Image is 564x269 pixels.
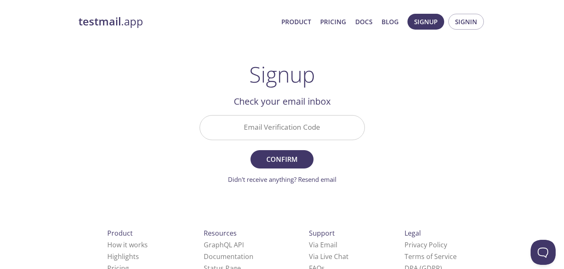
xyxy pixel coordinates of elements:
span: Product [107,229,133,238]
a: Documentation [204,252,253,261]
button: Signin [448,14,484,30]
a: Via Live Chat [309,252,349,261]
a: Highlights [107,252,139,261]
a: testmail.app [78,15,275,29]
span: Confirm [260,153,304,165]
button: Confirm [250,150,313,168]
h2: Check your email inbox [200,94,365,108]
strong: testmail [78,14,121,29]
a: Blog [382,16,399,27]
h1: Signup [249,62,315,87]
span: Legal [405,229,421,238]
a: Didn't receive anything? Resend email [228,175,336,184]
a: Product [281,16,311,27]
a: How it works [107,240,148,249]
button: Signup [407,14,444,30]
a: Docs [355,16,372,27]
span: Signin [455,16,477,27]
a: Pricing [320,16,346,27]
span: Signup [414,16,438,27]
a: Privacy Policy [405,240,447,249]
span: Resources [204,229,237,238]
iframe: Help Scout Beacon - Open [531,240,556,265]
a: Via Email [309,240,337,249]
span: Support [309,229,335,238]
a: GraphQL API [204,240,244,249]
a: Terms of Service [405,252,457,261]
